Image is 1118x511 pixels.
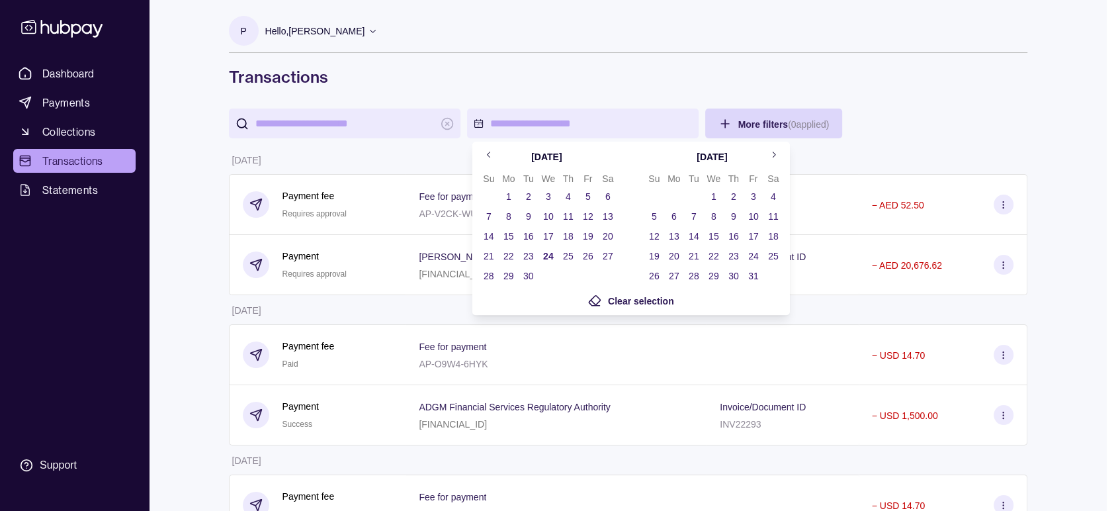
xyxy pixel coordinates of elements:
button: 20 [599,227,617,246]
button: 19 [579,227,597,246]
button: 15 [499,227,518,246]
button: 29 [499,267,518,285]
div: [DATE] [697,150,727,164]
button: 30 [519,267,538,285]
button: 29 [705,267,723,285]
th: Friday [578,171,598,187]
button: 11 [764,207,783,226]
button: 27 [665,267,683,285]
button: 5 [579,187,597,206]
button: 11 [559,207,578,226]
button: 22 [499,247,518,265]
button: 18 [559,227,578,246]
button: 4 [559,187,578,206]
th: Wednesday [704,171,724,187]
button: 30 [724,267,743,285]
button: 2 [519,187,538,206]
button: 6 [599,187,617,206]
button: Clear selection [588,293,674,308]
button: 1 [705,187,723,206]
button: 16 [724,227,743,246]
button: Go to next month [763,146,783,165]
button: 27 [599,247,617,265]
button: 13 [599,207,617,226]
button: 3 [539,187,558,206]
button: 19 [645,247,664,265]
button: 16 [519,227,538,246]
button: 25 [764,247,783,265]
button: 1 [499,187,518,206]
button: 8 [499,207,518,226]
button: 6 [665,207,683,226]
button: 22 [705,247,723,265]
th: Tuesday [684,171,704,187]
button: 7 [685,207,703,226]
button: 31 [744,267,763,285]
button: 9 [519,207,538,226]
div: [DATE] [531,150,562,164]
button: 28 [480,267,498,285]
button: 24 [539,247,558,265]
button: 28 [685,267,703,285]
button: 2 [724,187,743,206]
button: 9 [724,207,743,226]
th: Monday [664,171,684,187]
button: 14 [685,227,703,246]
button: 12 [579,207,597,226]
button: 24 [744,247,763,265]
th: Sunday [479,171,499,187]
button: 17 [539,227,558,246]
button: 13 [665,227,683,246]
button: 20 [665,247,683,265]
th: Thursday [558,171,578,187]
button: 17 [744,227,763,246]
button: 10 [744,207,763,226]
th: Saturday [763,171,783,187]
button: 12 [645,227,664,246]
th: Saturday [598,171,618,187]
button: 8 [705,207,723,226]
button: 21 [685,247,703,265]
button: 3 [744,187,763,206]
button: 26 [645,267,664,285]
button: 18 [764,227,783,246]
button: 15 [705,227,723,246]
button: 5 [645,207,664,226]
th: Friday [744,171,763,187]
button: 23 [724,247,743,265]
button: 14 [480,227,498,246]
button: 25 [559,247,578,265]
th: Thursday [724,171,744,187]
th: Wednesday [538,171,558,187]
button: Go to previous month [479,146,499,165]
button: 4 [764,187,783,206]
button: 23 [519,247,538,265]
th: Tuesday [519,171,538,187]
button: 10 [539,207,558,226]
th: Monday [499,171,519,187]
span: Clear selection [608,296,674,306]
th: Sunday [644,171,664,187]
button: 7 [480,207,498,226]
button: 21 [480,247,498,265]
button: 26 [579,247,597,265]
